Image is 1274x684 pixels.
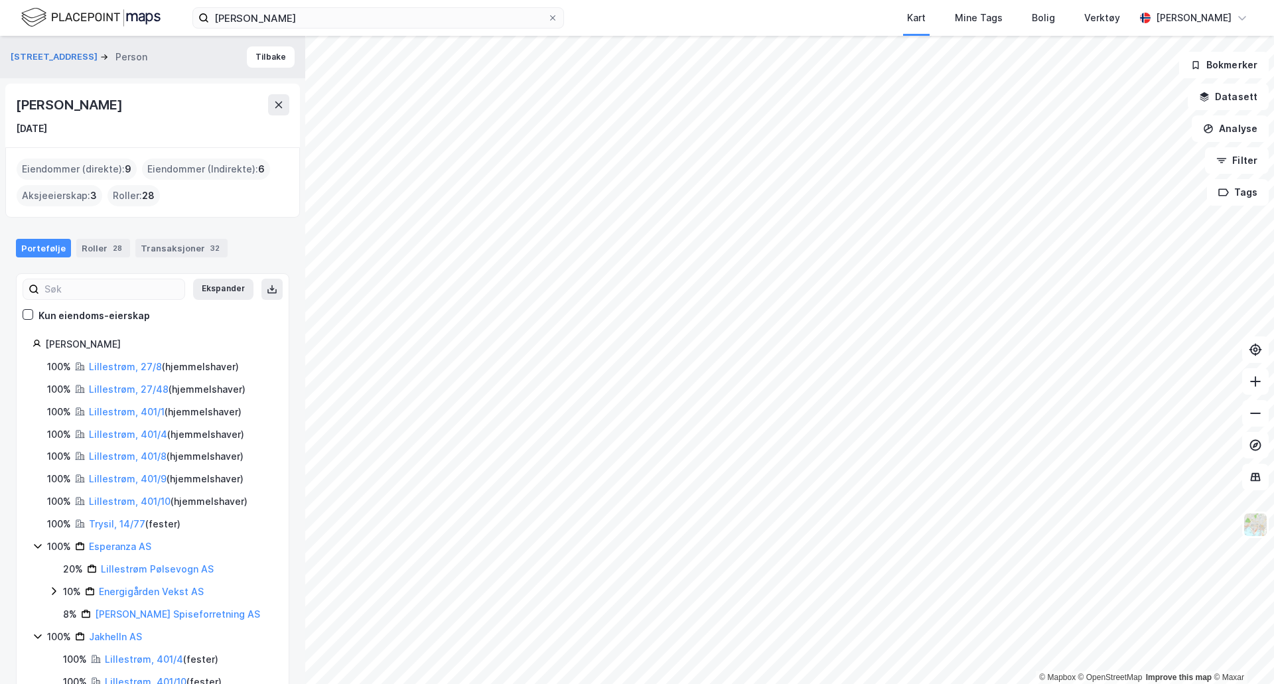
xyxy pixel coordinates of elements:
a: Esperanza AS [89,541,151,552]
div: Kun eiendoms-eierskap [38,308,150,324]
a: Energigården Vekst AS [99,586,204,597]
div: ( hjemmelshaver ) [89,404,242,420]
button: [STREET_ADDRESS] [11,50,100,64]
a: [PERSON_NAME] Spiseforretning AS [95,608,260,620]
div: 20% [63,561,83,577]
div: Person [115,49,147,65]
span: 3 [90,188,97,204]
div: 100% [47,494,71,510]
span: 6 [258,161,265,177]
div: 100% [47,427,71,443]
a: Lillestrøm, 27/48 [89,383,169,395]
div: [PERSON_NAME] [1156,10,1232,26]
span: 9 [125,161,131,177]
div: ( hjemmelshaver ) [89,381,246,397]
iframe: Chat Widget [1208,620,1274,684]
div: Eiendommer (direkte) : [17,159,137,180]
div: Roller [76,239,130,257]
div: Transaksjoner [135,239,228,257]
a: Lillestrøm, 401/4 [89,429,167,440]
img: Z [1243,512,1268,537]
button: Bokmerker [1179,52,1269,78]
div: 100% [47,629,71,645]
input: Søk [39,279,184,299]
button: Ekspander [193,279,253,300]
a: Lillestrøm, 401/9 [89,473,167,484]
a: Lillestrøm, 401/10 [89,496,171,507]
div: Portefølje [16,239,71,257]
a: Lillestrøm Pølsevogn AS [101,563,214,575]
a: Mapbox [1039,673,1076,682]
a: Improve this map [1146,673,1212,682]
div: 100% [63,651,87,667]
div: Roller : [107,185,160,206]
div: 100% [47,539,71,555]
div: Kontrollprogram for chat [1208,620,1274,684]
button: Tags [1207,179,1269,206]
a: Lillestrøm, 401/4 [105,653,183,665]
div: [PERSON_NAME] [16,94,125,115]
img: logo.f888ab2527a4732fd821a326f86c7f29.svg [21,6,161,29]
div: 100% [47,404,71,420]
div: ( fester ) [105,651,218,667]
div: Bolig [1032,10,1055,26]
a: Lillestrøm, 401/1 [89,406,165,417]
div: Mine Tags [955,10,1003,26]
div: Eiendommer (Indirekte) : [142,159,270,180]
div: 100% [47,471,71,487]
span: 28 [142,188,155,204]
div: [PERSON_NAME] [45,336,273,352]
div: ( hjemmelshaver ) [89,427,244,443]
button: Tilbake [247,46,295,68]
div: ( hjemmelshaver ) [89,494,248,510]
div: Verktøy [1084,10,1120,26]
a: Lillestrøm, 27/8 [89,361,162,372]
div: Aksjeeierskap : [17,185,102,206]
div: 8% [63,606,77,622]
button: Datasett [1188,84,1269,110]
div: Kart [907,10,926,26]
div: [DATE] [16,121,47,137]
div: 100% [47,516,71,532]
div: 100% [47,448,71,464]
div: 100% [47,381,71,397]
div: 28 [110,241,125,255]
input: Søk på adresse, matrikkel, gårdeiere, leietakere eller personer [209,8,547,28]
button: Filter [1205,147,1269,174]
div: ( hjemmelshaver ) [89,359,239,375]
div: 100% [47,359,71,375]
div: ( fester ) [89,516,180,532]
div: ( hjemmelshaver ) [89,471,244,487]
div: ( hjemmelshaver ) [89,448,244,464]
div: 10% [63,584,81,600]
button: Analyse [1192,115,1269,142]
a: OpenStreetMap [1078,673,1143,682]
div: 32 [208,241,222,255]
a: Jakhelln AS [89,631,142,642]
a: Trysil, 14/77 [89,518,145,529]
a: Lillestrøm, 401/8 [89,450,167,462]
